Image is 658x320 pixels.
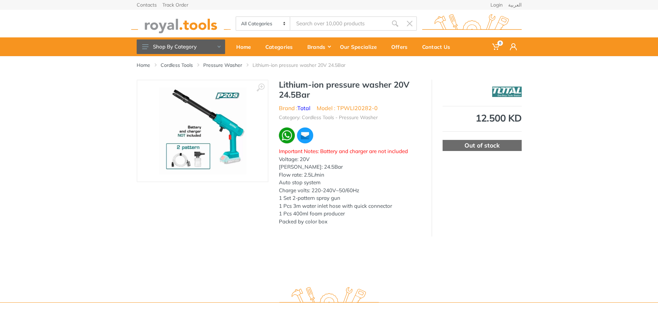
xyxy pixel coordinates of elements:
[279,194,421,202] div: 1 Set 2-pattern spray gun
[296,127,314,144] img: ma.webp
[443,140,522,151] div: Out of stock
[279,202,421,210] div: 1 Pcs 3m water inlet hose with quick connector
[260,39,302,54] div: Categories
[297,105,310,112] a: Total
[279,163,421,171] div: [PERSON_NAME]: 24.5Bar
[279,179,421,187] div: Auto stop system
[490,2,503,7] a: Login
[231,37,260,56] a: Home
[159,87,246,175] img: Royal Tools - Lithium-ion pressure washer 20V 24.5Bar
[161,62,193,69] a: Cordless Tools
[131,14,231,33] img: royal.tools Logo
[279,155,421,163] div: Voltage: 20V
[335,39,386,54] div: Our Specialize
[279,210,421,218] div: 1 Pcs 400ml foam producer
[236,17,291,30] select: Category
[279,104,310,112] li: Brand :
[290,16,387,31] input: Site search
[492,83,522,100] img: Total
[203,62,242,69] a: Pressure Washer
[279,287,379,306] img: royal.tools Logo
[279,114,378,121] li: Category: Cordless Tools - Pressure Washer
[231,39,260,54] div: Home
[302,39,335,54] div: Brands
[386,39,417,54] div: Offers
[279,127,295,143] img: wa.webp
[162,2,188,7] a: Track Order
[137,39,225,54] button: Shop By Category
[137,2,157,7] a: Contacts
[279,148,408,154] span: Important Notes: Battery and charger are not included
[417,37,460,56] a: Contact Us
[487,37,505,56] a: 0
[137,62,522,69] nav: breadcrumb
[253,62,356,69] li: Lithium-ion pressure washer 20V 24.5Bar
[417,39,460,54] div: Contact Us
[422,14,522,33] img: royal.tools Logo
[443,113,522,123] div: 12.500 KD
[279,80,421,100] h1: Lithium-ion pressure washer 20V 24.5Bar
[279,187,421,195] div: Charge volts: 220-240V~50/60Hz
[508,2,522,7] a: العربية
[317,104,378,112] li: Model : TPWLI20282-0
[279,218,421,226] div: Packed by color box
[335,37,386,56] a: Our Specialize
[279,171,421,179] div: Flow rate: 2.5L/min
[137,62,150,69] a: Home
[260,37,302,56] a: Categories
[497,41,503,46] span: 0
[386,37,417,56] a: Offers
